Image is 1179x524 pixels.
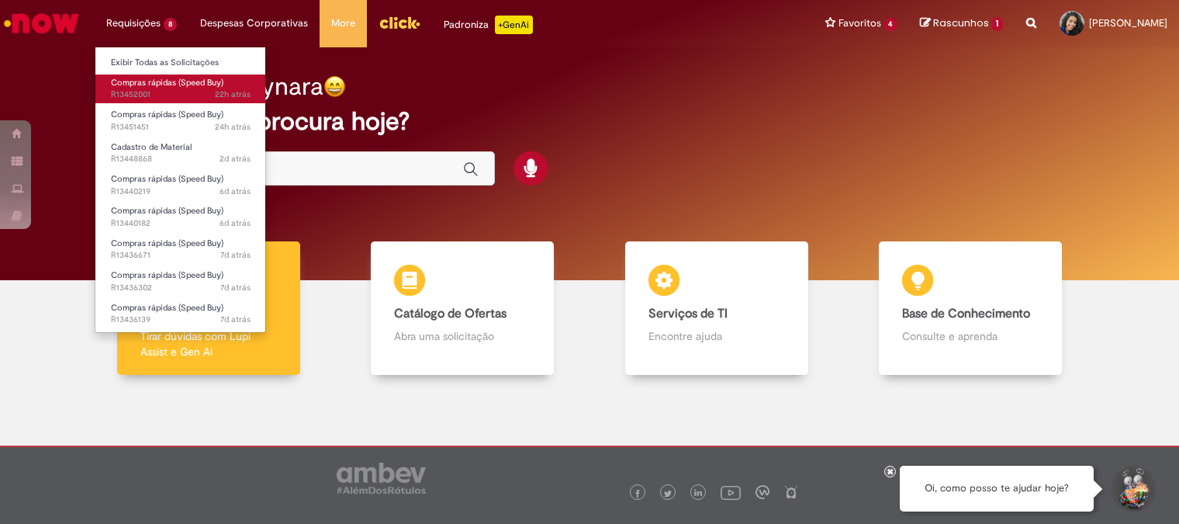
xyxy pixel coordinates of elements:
p: +GenAi [495,16,533,34]
a: Tirar dúvidas Tirar dúvidas com Lupi Assist e Gen Ai [81,241,336,376]
a: Exibir Todas as Solicitações [95,54,266,71]
p: Encontre ajuda [648,328,785,344]
a: Aberto R13448868 : Cadastro de Material [95,139,266,168]
a: Aberto R13436139 : Compras rápidas (Speed Buy) [95,300,266,328]
a: Aberto R13436302 : Compras rápidas (Speed Buy) [95,267,266,296]
span: R13436302 [111,282,251,294]
p: Tirar dúvidas com Lupi Assist e Gen Ai [140,328,277,359]
img: logo_footer_workplace.png [755,485,769,499]
img: logo_footer_youtube.png [721,482,741,502]
img: ServiceNow [2,8,81,39]
img: logo_footer_naosei.png [784,485,798,499]
div: Oi, como posso te ajudar hoje? [900,466,1094,512]
time: 26/08/2025 14:56:46 [220,153,251,165]
span: R13440182 [111,217,251,230]
span: 2d atrás [220,153,251,165]
time: 21/08/2025 14:40:46 [220,249,251,261]
b: Serviços de TI [648,306,728,321]
span: 6d atrás [220,186,251,197]
a: Rascunhos [920,16,1003,31]
span: Rascunhos [933,16,989,30]
span: 7d atrás [220,282,251,293]
time: 22/08/2025 14:42:06 [220,186,251,197]
img: logo_footer_linkedin.png [694,489,702,498]
time: 27/08/2025 10:25:38 [215,121,251,133]
span: Compras rápidas (Speed Buy) [111,109,223,120]
span: Compras rápidas (Speed Buy) [111,205,223,217]
span: Compras rápidas (Speed Buy) [111,238,223,249]
span: [PERSON_NAME] [1089,16,1167,29]
h2: O que você procura hoje? [117,108,1063,135]
span: 24h atrás [215,121,251,133]
span: 1 [991,17,1003,31]
span: R13436671 [111,249,251,262]
time: 27/08/2025 11:44:08 [215,88,251,100]
img: logo_footer_ambev_rotulo_gray.png [337,463,426,494]
a: Serviços de TI Encontre ajuda [589,241,844,376]
p: Abra uma solicitação [394,328,531,344]
span: Favoritos [838,16,881,31]
a: Aberto R13440219 : Compras rápidas (Speed Buy) [95,171,266,200]
span: Compras rápidas (Speed Buy) [111,173,223,185]
a: Catálogo de Ofertas Abra uma solicitação [336,241,590,376]
time: 21/08/2025 12:49:06 [220,314,251,325]
span: R13448868 [111,153,251,165]
p: Consulte e aprenda [902,328,1039,344]
span: More [331,16,355,31]
span: 7d atrás [220,249,251,261]
span: Compras rápidas (Speed Buy) [111,77,223,88]
span: 8 [164,18,177,31]
span: Compras rápidas (Speed Buy) [111,269,223,281]
button: Iniciar Conversa de Suporte [1109,466,1156,512]
span: Cadastro de Material [111,141,192,153]
span: Compras rápidas (Speed Buy) [111,302,223,314]
span: Requisições [106,16,161,31]
span: 7d atrás [220,314,251,325]
img: logo_footer_twitter.png [664,490,672,498]
b: Base de Conhecimento [902,306,1030,321]
a: Aberto R13440182 : Compras rápidas (Speed Buy) [95,203,266,231]
span: R13440219 [111,186,251,198]
span: R13452001 [111,88,251,101]
div: Padroniza [444,16,533,34]
a: Aberto R13451451 : Compras rápidas (Speed Buy) [95,106,266,135]
b: Catálogo de Ofertas [394,306,507,321]
img: logo_footer_facebook.png [634,490,641,498]
span: Despesas Corporativas [200,16,308,31]
span: R13451451 [111,121,251,134]
span: 6d atrás [220,217,251,229]
span: R13436139 [111,314,251,326]
ul: Requisições [95,47,266,333]
time: 21/08/2025 13:32:31 [220,282,251,293]
span: 22h atrás [215,88,251,100]
a: Aberto R13436671 : Compras rápidas (Speed Buy) [95,235,266,264]
span: 4 [884,18,897,31]
time: 22/08/2025 14:34:59 [220,217,251,229]
a: Base de Conhecimento Consulte e aprenda [844,241,1098,376]
img: click_logo_yellow_360x200.png [379,11,420,34]
img: happy-face.png [323,75,346,98]
a: Aberto R13452001 : Compras rápidas (Speed Buy) [95,75,266,103]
